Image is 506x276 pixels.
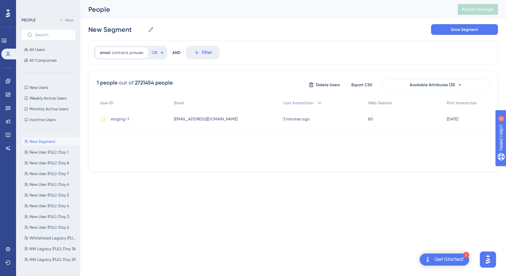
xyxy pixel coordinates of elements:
[112,50,128,55] span: contains
[97,79,117,87] div: 1 people
[21,234,80,242] button: Whitelisted Legacy (FUL): Day 2
[21,105,76,113] button: Monthly Active Users
[21,223,80,231] button: New User (FUL): Day 2
[29,182,69,187] span: New User (FUL): Day 6
[21,116,76,124] button: Inactive Users
[29,203,69,209] span: New User (FUL): Day 4
[29,96,67,101] span: Weekly Active Users
[424,256,432,264] img: launcher-image-alternative-text
[29,225,69,230] span: New User (FUL): Day 2
[29,246,76,252] span: NW Legacy (FUL): Day 36
[135,79,173,87] div: 2721454 people
[151,47,165,58] button: OR
[351,82,372,88] span: Export CSV
[29,235,77,241] span: Whitelisted Legacy (FUL): Day 2
[463,252,469,258] div: 1
[29,117,56,122] span: Inactive Users
[29,58,57,63] span: All Companies
[111,116,129,122] span: staging-1
[29,106,68,112] span: Monthly Active Users
[100,100,113,106] span: User ID
[368,100,392,106] span: Web Session
[202,49,212,57] span: Filter
[29,171,69,176] span: New User (FUL): Day 7
[462,7,494,12] span: Publish Changes
[447,100,477,106] span: First Interaction
[100,50,110,55] span: email
[172,46,181,59] div: AND
[431,24,498,35] button: Save Segment
[283,100,314,106] span: Last Interaction
[119,79,134,87] div: out of
[451,27,478,32] span: Save Segment
[434,256,464,263] div: Get Started!
[29,257,76,262] span: NW Legacy (FUL): Day 29
[65,17,73,23] span: New
[21,137,80,146] button: New Segment
[29,214,69,219] span: New User (FUL): Day 3
[130,50,144,55] span: prouser
[47,3,49,9] div: 3
[345,79,378,90] button: Export CSV
[21,46,76,54] button: All Users
[21,213,80,221] button: New User (FUL): Day 3
[21,148,80,156] button: New User (FUL): Day 1
[447,117,458,121] time: [DATE]
[308,79,341,90] button: Delete Users
[410,82,455,88] span: Available Attributes (31)
[383,79,490,90] button: Available Attributes (31)
[29,47,45,52] span: All Users
[29,160,69,166] span: New User (FUL): Day 8
[88,25,145,34] input: Segment Name
[174,100,184,106] span: Email
[29,150,68,155] span: New User (FUL): Day 1
[368,116,373,122] span: 80
[29,85,48,90] span: New Users
[21,159,80,167] button: New User (FUL): Day 8
[29,139,56,144] span: New Segment
[21,202,80,210] button: New User (FUL): Day 4
[316,82,340,88] span: Delete Users
[21,191,80,199] button: New User (FUL): Day 5
[174,116,238,122] span: [EMAIL_ADDRESS][DOMAIN_NAME]
[21,170,80,178] button: New User (FUL): Day 7
[478,250,498,270] iframe: UserGuiding AI Assistant Launcher
[21,84,76,92] button: New Users
[57,16,76,24] button: New
[88,5,441,14] div: People
[21,256,80,264] button: NW Legacy (FUL): Day 29
[16,2,42,10] span: Need Help?
[35,33,70,37] input: Search
[21,245,80,253] button: NW Legacy (FUL): Day 36
[152,50,157,55] span: OR
[21,56,76,64] button: All Companies
[21,180,80,188] button: New User (FUL): Day 6
[458,4,498,15] button: Publish Changes
[21,17,35,23] div: PEOPLE
[21,94,76,102] button: Weekly Active Users
[420,254,469,266] div: Open Get Started! checklist, remaining modules: 1
[186,46,220,59] button: Filter
[283,117,310,121] time: 3 minutes ago
[29,192,69,198] span: New User (FUL): Day 5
